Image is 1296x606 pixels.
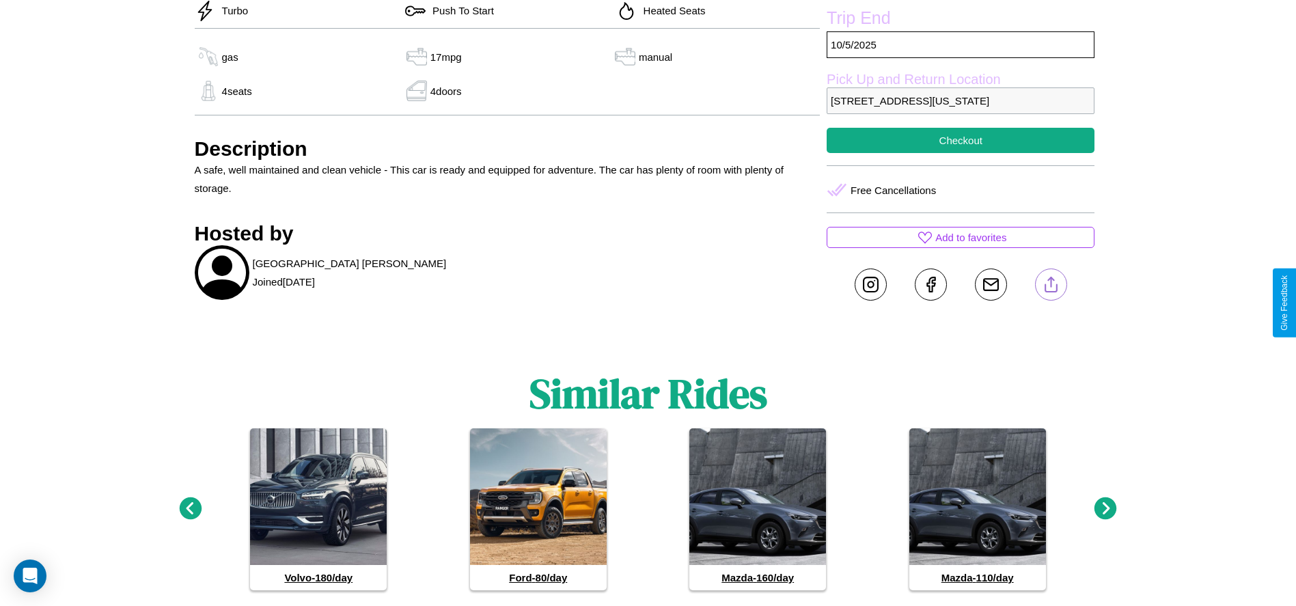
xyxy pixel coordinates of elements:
div: Open Intercom Messenger [14,560,46,592]
p: 4 seats [222,82,252,100]
p: [GEOGRAPHIC_DATA] [PERSON_NAME] [253,254,447,273]
h4: Mazda - 160 /day [689,565,826,590]
h4: Ford - 80 /day [470,565,607,590]
img: gas [403,46,430,67]
h3: Description [195,137,821,161]
h3: Hosted by [195,222,821,245]
button: Add to favorites [827,227,1094,248]
img: gas [611,46,639,67]
h4: Mazda - 110 /day [909,565,1046,590]
label: Trip End [827,8,1094,31]
label: Pick Up and Return Location [827,72,1094,87]
p: Push To Start [426,1,494,20]
button: Checkout [827,128,1094,153]
p: Add to favorites [935,228,1006,247]
div: Give Feedback [1280,275,1289,331]
p: [STREET_ADDRESS][US_STATE] [827,87,1094,114]
a: Ford-80/day [470,428,607,590]
img: gas [403,81,430,101]
h1: Similar Rides [529,366,767,422]
img: gas [195,46,222,67]
p: 17 mpg [430,48,462,66]
p: gas [222,48,238,66]
h4: Volvo - 180 /day [250,565,387,590]
p: Free Cancellations [851,181,936,199]
p: Joined [DATE] [253,273,315,291]
p: Turbo [215,1,249,20]
p: 10 / 5 / 2025 [827,31,1094,58]
a: Mazda-110/day [909,428,1046,590]
a: Volvo-180/day [250,428,387,590]
img: gas [195,81,222,101]
p: 4 doors [430,82,462,100]
p: Heated Seats [637,1,706,20]
p: A safe, well maintained and clean vehicle - This car is ready and equipped for adventure. The car... [195,161,821,197]
a: Mazda-160/day [689,428,826,590]
p: manual [639,48,672,66]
